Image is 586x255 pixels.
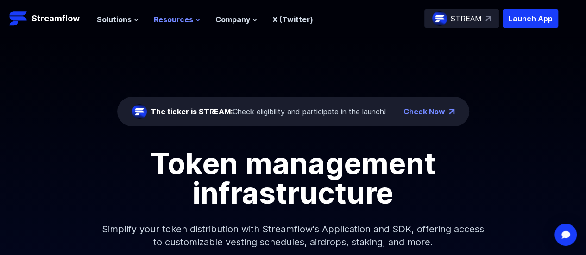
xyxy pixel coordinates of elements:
[97,14,132,25] span: Solutions
[9,9,28,28] img: Streamflow Logo
[9,9,88,28] a: Streamflow
[432,11,447,26] img: streamflow-logo-circle.png
[272,15,313,24] a: X (Twitter)
[154,14,201,25] button: Resources
[151,107,233,116] span: The ticker is STREAM:
[85,149,502,208] h1: Token management infrastructure
[424,9,499,28] a: STREAM
[154,14,193,25] span: Resources
[32,12,80,25] p: Streamflow
[215,14,250,25] span: Company
[449,109,454,114] img: top-right-arrow.png
[485,16,491,21] img: top-right-arrow.svg
[151,106,386,117] div: Check eligibility and participate in the launch!
[215,14,258,25] button: Company
[132,104,147,119] img: streamflow-logo-circle.png
[451,13,482,24] p: STREAM
[403,106,445,117] a: Check Now
[97,14,139,25] button: Solutions
[554,224,577,246] div: Open Intercom Messenger
[503,9,558,28] button: Launch App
